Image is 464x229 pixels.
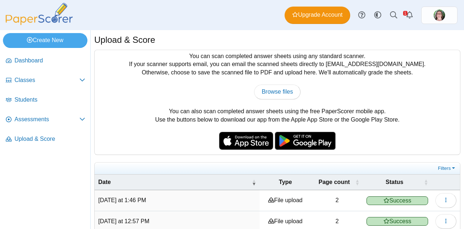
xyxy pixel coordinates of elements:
[311,190,363,211] td: 2
[3,111,88,128] a: Assessments
[421,7,457,24] a: ps.jIrQeq6sXhOn61F0
[275,132,336,150] img: google-play-badge.png
[366,178,422,186] span: Status
[14,57,85,65] span: Dashboard
[263,178,307,186] span: Type
[94,34,155,46] h1: Upload & Score
[262,89,293,95] span: Browse files
[3,131,88,148] a: Upload & Score
[98,218,149,224] time: Oct 10, 2025 at 12:57 PM
[14,96,85,104] span: Students
[285,7,350,24] a: Upgrade Account
[315,178,353,186] span: Page count
[434,9,445,21] span: Brooke Kelly
[292,11,343,19] span: Upgrade Account
[14,115,79,123] span: Assessments
[3,91,88,109] a: Students
[98,178,250,186] span: Date
[254,85,301,99] a: Browse files
[252,179,256,186] span: Date : Activate to remove sorting
[3,72,88,89] a: Classes
[366,196,428,205] span: Success
[355,179,359,186] span: Page count : Activate to sort
[3,33,87,48] a: Create New
[95,50,460,155] div: You can scan completed answer sheets using any standard scanner. If your scanner supports email, ...
[366,217,428,226] span: Success
[424,179,428,186] span: Status : Activate to sort
[402,7,418,23] a: Alerts
[14,135,85,143] span: Upload & Score
[219,132,273,150] img: apple-store-badge.svg
[260,190,311,211] td: File upload
[14,76,79,84] span: Classes
[3,3,75,25] img: PaperScorer
[3,52,88,70] a: Dashboard
[436,165,458,172] a: Filters
[98,197,146,203] time: Oct 10, 2025 at 1:46 PM
[3,20,75,26] a: PaperScorer
[434,9,445,21] img: ps.jIrQeq6sXhOn61F0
